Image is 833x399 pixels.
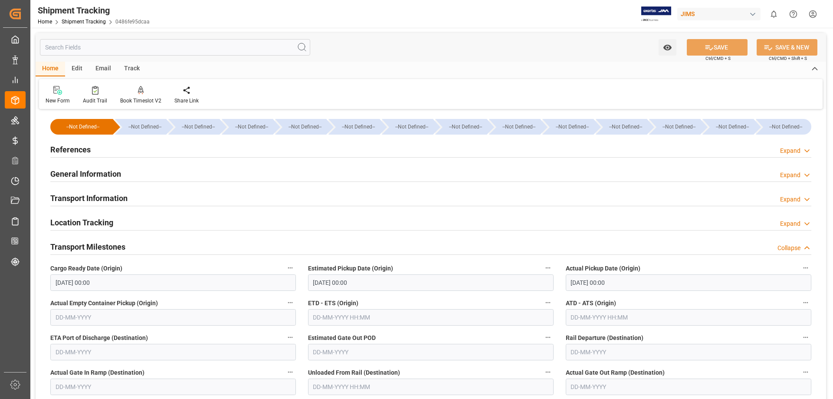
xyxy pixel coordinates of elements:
[50,241,125,253] h2: Transport Milestones
[285,297,296,308] button: Actual Empty Container Pickup (Origin)
[566,368,665,377] span: Actual Gate Out Ramp (Destination)
[784,4,803,24] button: Help Center
[120,97,161,105] div: Book Timeslot V2
[780,219,800,228] div: Expand
[50,333,148,343] span: ETA Port of Discharge (Destination)
[174,97,199,105] div: Share Link
[308,309,554,326] input: DD-MM-YYYY HH:MM
[284,119,326,135] div: --Not Defined--
[542,297,554,308] button: ETD - ETS (Origin)
[308,264,393,273] span: Estimated Pickup Date (Origin)
[777,244,800,253] div: Collapse
[50,217,113,228] h2: Location Tracking
[46,97,70,105] div: New Form
[566,333,643,343] span: Rail Departure (Destination)
[658,119,700,135] div: --Not Defined--
[566,299,616,308] span: ATD - ATS (Origin)
[769,55,807,62] span: Ctrl/CMD + Shift + S
[308,274,554,291] input: DD-MM-YYYY HH:MM
[118,62,146,76] div: Track
[780,195,800,204] div: Expand
[308,299,358,308] span: ETD - ETS (Origin)
[542,262,554,274] button: Estimated Pickup Date (Origin)
[757,39,817,56] button: SAVE & NEW
[677,8,761,20] div: JIMS
[649,119,700,135] div: --Not Defined--
[230,119,273,135] div: --Not Defined--
[59,119,107,135] div: --Not Defined--
[83,97,107,105] div: Audit Trail
[566,274,811,291] input: DD-MM-YYYY HH:MM
[50,379,296,395] input: DD-MM-YYYY
[115,119,166,135] div: --Not Defined--
[382,119,433,135] div: --Not Defined--
[38,19,52,25] a: Home
[308,333,376,343] span: Estimated Gate Out POD
[435,119,486,135] div: --Not Defined--
[50,192,128,204] h2: Transport Information
[308,344,554,360] input: DD-MM-YYYY
[50,344,296,360] input: DD-MM-YYYY
[36,62,65,76] div: Home
[89,62,118,76] div: Email
[390,119,433,135] div: --Not Defined--
[50,264,122,273] span: Cargo Ready Date (Origin)
[50,144,91,155] h2: References
[62,19,106,25] a: Shipment Tracking
[285,366,296,378] button: Actual Gate In Ramp (Destination)
[40,39,310,56] input: Search Fields
[50,119,113,135] div: --Not Defined--
[50,168,121,180] h2: General Information
[566,264,640,273] span: Actual Pickup Date (Origin)
[764,119,807,135] div: --Not Defined--
[50,299,158,308] span: Actual Empty Container Pickup (Origin)
[542,366,554,378] button: Unloaded From Rail (Destination)
[780,146,800,155] div: Expand
[800,262,811,274] button: Actual Pickup Date (Origin)
[711,119,754,135] div: --Not Defined--
[308,368,400,377] span: Unloaded From Rail (Destination)
[177,119,220,135] div: --Not Defined--
[659,39,676,56] button: open menu
[444,119,486,135] div: --Not Defined--
[705,55,731,62] span: Ctrl/CMD + S
[566,309,811,326] input: DD-MM-YYYY HH:MM
[566,344,811,360] input: DD-MM-YYYY
[604,119,647,135] div: --Not Defined--
[596,119,647,135] div: --Not Defined--
[800,297,811,308] button: ATD - ATS (Origin)
[50,274,296,291] input: DD-MM-YYYY HH:MM
[285,332,296,343] button: ETA Port of Discharge (Destination)
[489,119,540,135] div: --Not Defined--
[65,62,89,76] div: Edit
[687,39,748,56] button: SAVE
[285,262,296,274] button: Cargo Ready Date (Origin)
[222,119,273,135] div: --Not Defined--
[308,379,554,395] input: DD-MM-YYYY HH:MM
[800,366,811,378] button: Actual Gate Out Ramp (Destination)
[50,368,144,377] span: Actual Gate In Ramp (Destination)
[764,4,784,24] button: show 0 new notifications
[168,119,220,135] div: --Not Defined--
[498,119,540,135] div: --Not Defined--
[124,119,166,135] div: --Not Defined--
[551,119,594,135] div: --Not Defined--
[641,7,671,22] img: Exertis%20JAM%20-%20Email%20Logo.jpg_1722504956.jpg
[50,309,296,326] input: DD-MM-YYYY
[677,6,764,22] button: JIMS
[800,332,811,343] button: Rail Departure (Destination)
[780,171,800,180] div: Expand
[542,332,554,343] button: Estimated Gate Out POD
[38,4,150,17] div: Shipment Tracking
[566,379,811,395] input: DD-MM-YYYY
[275,119,326,135] div: --Not Defined--
[756,119,811,135] div: --Not Defined--
[702,119,754,135] div: --Not Defined--
[542,119,594,135] div: --Not Defined--
[328,119,380,135] div: --Not Defined--
[337,119,380,135] div: --Not Defined--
